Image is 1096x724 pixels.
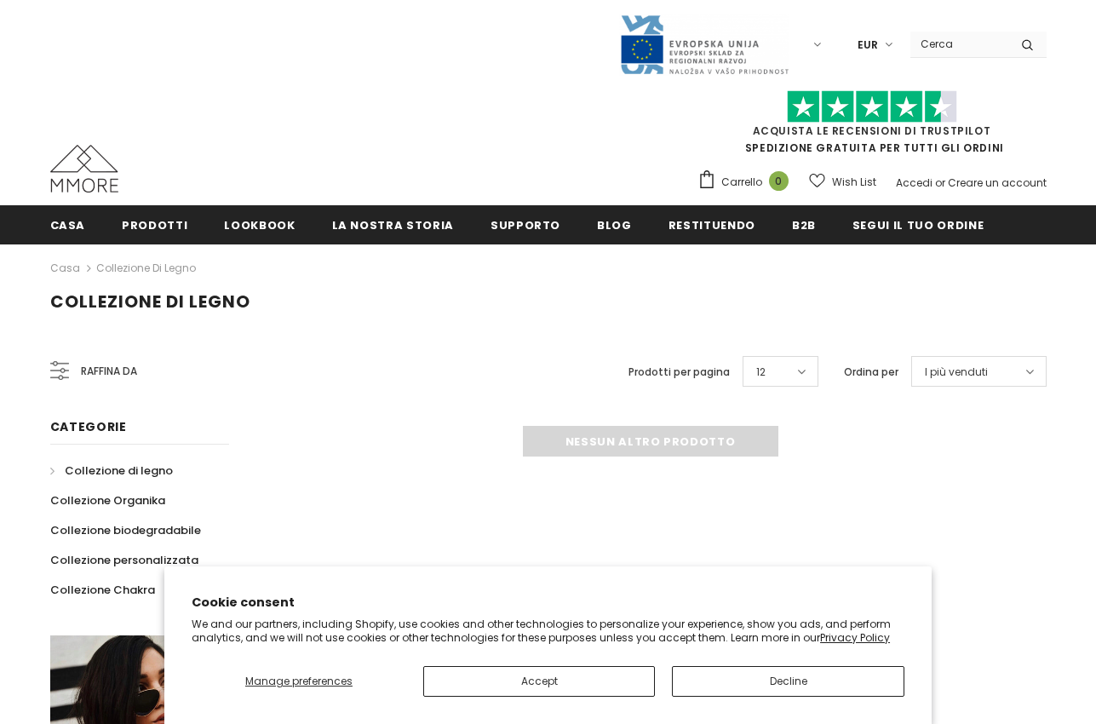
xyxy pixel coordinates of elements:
label: Ordina per [844,364,898,381]
a: Collezione Organika [50,486,165,515]
span: Lookbook [224,217,295,233]
span: supporto [491,217,560,233]
a: Casa [50,205,86,244]
span: Manage preferences [245,674,353,688]
p: We and our partners, including Shopify, use cookies and other technologies to personalize your ex... [192,618,904,644]
a: Accedi [896,175,932,190]
span: I più venduti [925,364,988,381]
span: SPEDIZIONE GRATUITA PER TUTTI GLI ORDINI [697,98,1047,155]
img: Javni Razpis [619,14,789,76]
a: B2B [792,205,816,244]
h2: Cookie consent [192,594,904,612]
span: Casa [50,217,86,233]
span: Carrello [721,174,762,191]
a: Collezione di legno [96,261,196,275]
a: Collezione personalizzata [50,545,198,575]
a: Carrello 0 [697,170,797,195]
span: B2B [792,217,816,233]
span: Collezione biodegradabile [50,522,201,538]
span: La nostra storia [332,217,454,233]
a: Lookbook [224,205,295,244]
label: Prodotti per pagina [628,364,730,381]
span: Restituendo [669,217,755,233]
a: Casa [50,258,80,279]
a: La nostra storia [332,205,454,244]
span: or [935,175,945,190]
span: EUR [858,37,878,54]
button: Accept [423,666,656,697]
a: Wish List [809,167,876,197]
a: Segui il tuo ordine [852,205,984,244]
a: Javni Razpis [619,37,789,51]
a: Collezione di legno [50,456,173,486]
a: Collezione biodegradabile [50,515,201,545]
span: Collezione Chakra [50,582,155,598]
span: Wish List [832,174,876,191]
a: Privacy Policy [820,630,890,645]
span: Collezione di legno [65,463,173,479]
span: 12 [756,364,766,381]
button: Manage preferences [192,666,406,697]
a: Acquista le recensioni di TrustPilot [753,124,991,138]
input: Search Site [910,32,1008,56]
a: Collezione Chakra [50,575,155,605]
span: 0 [769,171,789,191]
span: Collezione di legno [50,290,250,313]
a: Restituendo [669,205,755,244]
span: Collezione personalizzata [50,552,198,568]
img: Fidati di Pilot Stars [787,90,957,124]
span: Segui il tuo ordine [852,217,984,233]
a: supporto [491,205,560,244]
img: Casi MMORE [50,145,118,192]
span: Prodotti [122,217,187,233]
a: Prodotti [122,205,187,244]
a: Blog [597,205,632,244]
button: Decline [672,666,904,697]
span: Collezione Organika [50,492,165,509]
span: Categorie [50,418,127,435]
span: Raffina da [81,362,137,381]
span: Blog [597,217,632,233]
a: Creare un account [948,175,1047,190]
